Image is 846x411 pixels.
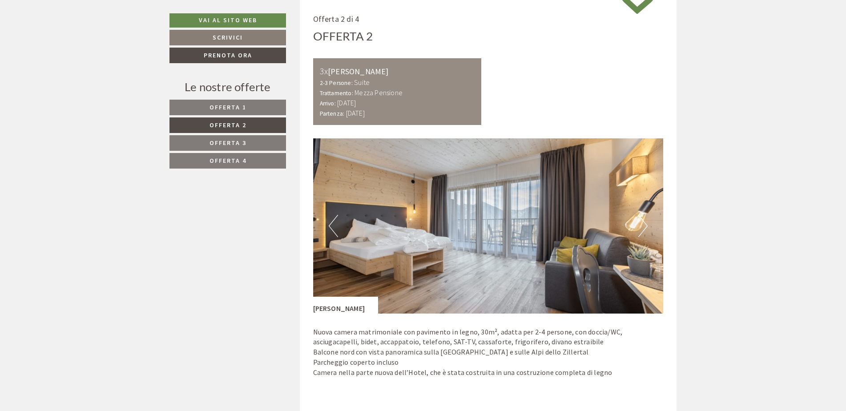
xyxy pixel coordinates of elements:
a: Scrivici [169,30,286,45]
b: [DATE] [346,109,365,117]
button: Next [638,215,648,237]
button: Previous [329,215,338,237]
small: Trattamento: [320,89,353,97]
div: [PERSON_NAME] grazie Ci sentiamo nel pomeriggio [7,129,105,166]
div: [PERSON_NAME] [320,65,475,78]
a: Prenota ora [169,48,286,63]
button: Invia [306,234,350,250]
div: Le nostre offerte [169,79,286,95]
small: Arrivo: [320,100,336,107]
a: Vai al sito web [169,13,286,28]
b: [DATE] [337,98,356,107]
div: [PERSON_NAME].[PERSON_NAME], grazie per il Suo messaggio. Sì, con l'autobus Vi serve solo 5-8 min... [153,18,343,126]
b: Suite [354,78,370,87]
img: image [313,138,664,314]
span: Offerta 2 [209,121,246,129]
b: Mezza Pensione [355,88,403,97]
span: Offerta 4 [209,157,246,165]
div: [PERSON_NAME] [313,297,379,314]
small: 2-3 Persone: [320,79,353,87]
div: Lei [157,20,337,27]
small: 08:31 [157,119,337,125]
span: Offerta 2 di 4 [313,14,359,24]
small: 13:40 [14,158,101,164]
div: [PERSON_NAME] [14,131,101,138]
span: Offerta 1 [209,103,246,111]
small: Partenza: [320,110,345,117]
p: Nuova camera matrimoniale con pavimento in legno, 30m², adatta per 2-4 persone, con doccia/WC, as... [313,327,664,388]
div: Offerta 2 [313,28,373,44]
b: 3x [320,65,328,77]
span: Offerta 3 [209,139,246,147]
div: [DATE] [159,2,191,17]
